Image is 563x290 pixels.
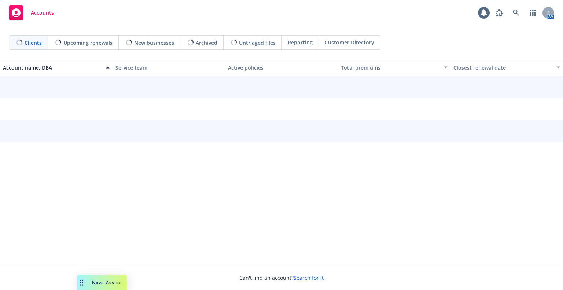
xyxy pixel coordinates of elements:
a: Accounts [6,3,57,23]
button: Closest renewal date [450,59,563,76]
span: Accounts [31,10,54,16]
a: Search for it [294,274,324,281]
a: Report a Bug [492,5,507,20]
span: Archived [196,39,217,47]
button: Nova Assist [77,275,127,290]
span: New businesses [134,39,174,47]
button: Service team [113,59,225,76]
span: Untriaged files [239,39,276,47]
div: Drag to move [77,275,86,290]
a: Switch app [526,5,540,20]
div: Total premiums [341,64,439,71]
div: Closest renewal date [453,64,552,71]
span: Reporting [288,38,313,46]
span: Customer Directory [325,38,374,46]
span: Can't find an account? [239,274,324,282]
div: Account name, DBA [3,64,102,71]
div: Service team [115,64,222,71]
a: Search [509,5,523,20]
span: Upcoming renewals [63,39,113,47]
div: Active policies [228,64,335,71]
button: Active policies [225,59,338,76]
span: Clients [25,39,42,47]
span: Nova Assist [92,279,121,286]
button: Total premiums [338,59,450,76]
